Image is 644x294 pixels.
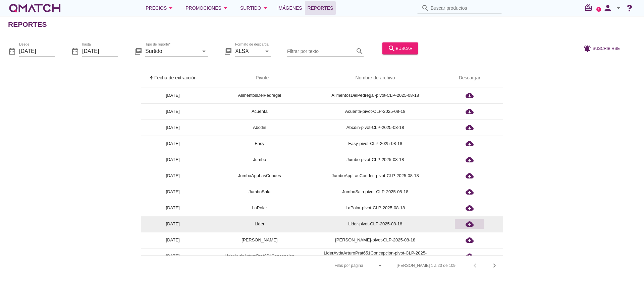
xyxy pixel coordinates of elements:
[205,152,314,168] td: Jumbo
[315,232,436,248] td: [PERSON_NAME]-pivot-CLP-2025-08-18
[277,4,302,12] span: Imágenes
[584,4,595,12] i: redeem
[146,4,175,12] div: Precios
[466,236,474,244] i: cloud_download
[315,152,436,168] td: Jumbo-pivot-CLP-2025-08-18
[261,4,269,12] i: arrow_drop_down
[614,4,623,12] i: arrow_drop_down
[221,4,229,12] i: arrow_drop_down
[315,103,436,120] td: Acuenta-pivot-CLP-2025-08-18
[205,168,314,184] td: JumboAppLasCondes
[205,248,314,264] td: LiderAvdaArturoPrat651Concepcion
[315,216,436,232] td: Lider-pivot-CLP-2025-08-18
[82,46,118,56] input: hasta
[601,3,614,13] i: person
[205,103,314,120] td: Acuenta
[19,46,55,56] input: Desde
[205,120,314,136] td: Abcdin
[235,46,262,56] input: Formato de descarga
[141,248,205,264] td: [DATE]
[141,103,205,120] td: [DATE]
[149,75,154,80] i: arrow_upward
[141,200,205,216] td: [DATE]
[167,4,175,12] i: arrow_drop_down
[140,1,180,15] button: Precios
[8,19,47,30] h2: Reportes
[205,216,314,232] td: Lider
[490,262,498,270] i: chevron_right
[205,184,314,200] td: JumboSala
[466,107,474,116] i: cloud_download
[488,260,500,272] button: Next page
[315,168,436,184] td: JumboAppLasCondes-pivot-CLP-2025-08-18
[356,47,364,55] i: search
[141,136,205,152] td: [DATE]
[315,200,436,216] td: LaPolar-pivot-CLP-2025-08-18
[141,120,205,136] td: [DATE]
[141,152,205,168] td: [DATE]
[145,46,199,56] input: Tipo de reporte*
[141,184,205,200] td: [DATE]
[141,69,205,87] th: Fecha de extracción: Sorted ascending. Activate to sort descending.
[466,124,474,132] i: cloud_download
[305,1,336,15] a: Reportes
[466,188,474,196] i: cloud_download
[315,69,436,87] th: Nombre de archivo: Not sorted.
[421,4,429,12] i: search
[382,42,418,54] button: buscar
[141,232,205,248] td: [DATE]
[315,136,436,152] td: Easy-pivot-CLP-2025-08-18
[205,87,314,103] td: AlimentosDelPedregal
[205,232,314,248] td: [PERSON_NAME]
[388,44,413,52] div: buscar
[185,4,229,12] div: Promociones
[240,4,269,12] div: Surtido
[596,7,601,12] a: 2
[397,263,455,269] div: [PERSON_NAME] 1 a 20 de 109
[436,69,503,87] th: Descargar: Not sorted.
[315,120,436,136] td: Abcdin-pivot-CLP-2025-08-18
[287,46,354,56] input: Filtrar por texto
[388,44,396,52] i: search
[583,44,593,52] i: notifications_active
[263,47,271,55] i: arrow_drop_down
[466,156,474,164] i: cloud_download
[308,4,333,12] span: Reportes
[315,248,436,264] td: LiderAvdaArturoPrat651Concepcion-pivot-CLP-2025-08-18
[141,87,205,103] td: [DATE]
[466,220,474,228] i: cloud_download
[466,252,474,260] i: cloud_download
[8,1,62,15] a: white-qmatch-logo
[593,45,620,51] span: Suscribirse
[431,3,498,13] input: Buscar productos
[578,42,625,54] button: Suscribirse
[598,8,600,11] text: 2
[8,47,16,55] i: date_range
[315,87,436,103] td: AlimentosDelPedregal-pivot-CLP-2025-08-18
[376,262,384,270] i: arrow_drop_down
[205,136,314,152] td: Easy
[141,168,205,184] td: [DATE]
[235,1,275,15] button: Surtido
[200,47,208,55] i: arrow_drop_down
[466,140,474,148] i: cloud_download
[267,256,384,275] div: Filas por página
[466,91,474,99] i: cloud_download
[141,216,205,232] td: [DATE]
[180,1,235,15] button: Promociones
[134,47,142,55] i: library_books
[466,172,474,180] i: cloud_download
[205,69,314,87] th: Pivote: Not sorted. Activate to sort ascending.
[71,47,79,55] i: date_range
[275,1,305,15] a: Imágenes
[315,184,436,200] td: JumboSala-pivot-CLP-2025-08-18
[205,200,314,216] td: LaPolar
[466,204,474,212] i: cloud_download
[224,47,232,55] i: library_books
